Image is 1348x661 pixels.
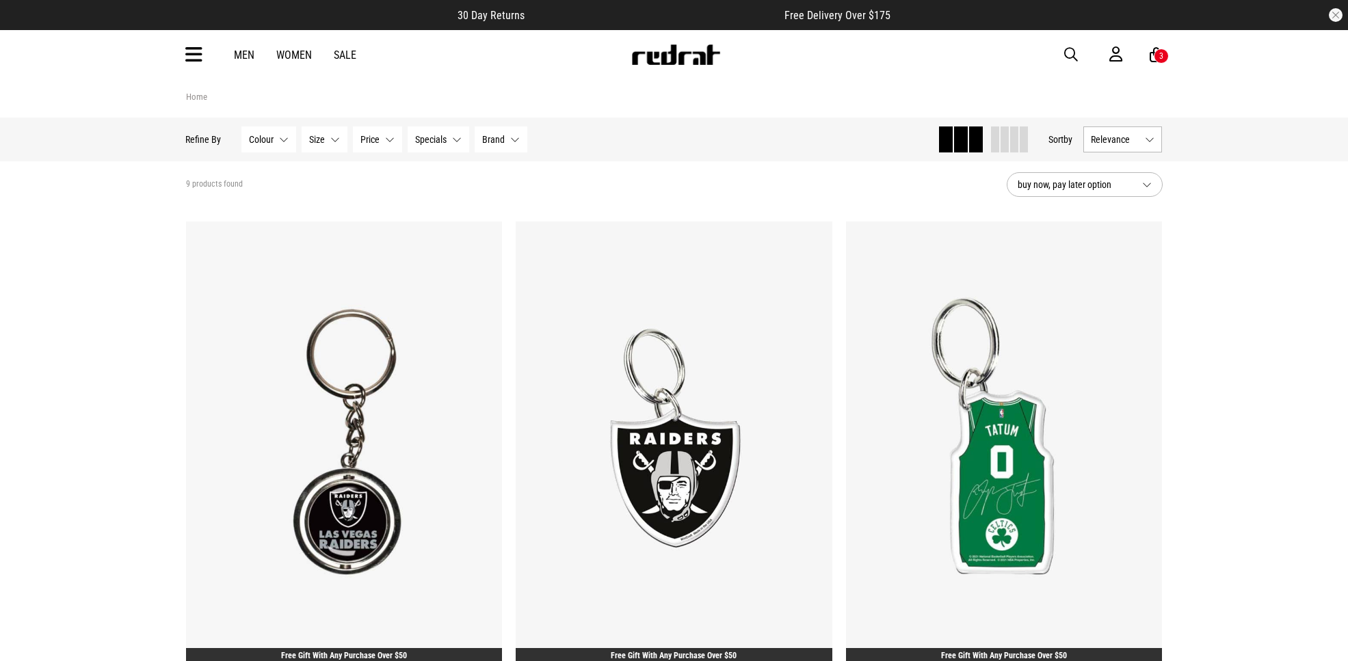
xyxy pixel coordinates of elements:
[458,9,525,22] span: 30 Day Returns
[302,126,348,152] button: Size
[310,134,326,145] span: Size
[941,651,1067,660] a: Free Gift With Any Purchase Over $50
[1159,51,1163,61] div: 3
[186,134,222,145] p: Refine By
[1092,134,1140,145] span: Relevance
[1018,176,1131,193] span: buy now, pay later option
[242,126,297,152] button: Colour
[552,8,757,22] iframe: Customer reviews powered by Trustpilot
[334,49,356,62] a: Sale
[186,92,207,102] a: Home
[186,179,243,190] span: 9 products found
[1064,134,1073,145] span: by
[475,126,528,152] button: Brand
[1049,131,1073,148] button: Sortby
[354,126,403,152] button: Price
[276,49,312,62] a: Women
[234,49,254,62] a: Men
[611,651,737,660] a: Free Gift With Any Purchase Over $50
[1007,172,1163,197] button: buy now, pay later option
[281,651,407,660] a: Free Gift With Any Purchase Over $50
[361,134,380,145] span: Price
[1150,48,1163,62] a: 3
[483,134,505,145] span: Brand
[1084,126,1163,152] button: Relevance
[250,134,274,145] span: Colour
[416,134,447,145] span: Specials
[784,9,890,22] span: Free Delivery Over $175
[408,126,470,152] button: Specials
[631,44,721,65] img: Redrat logo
